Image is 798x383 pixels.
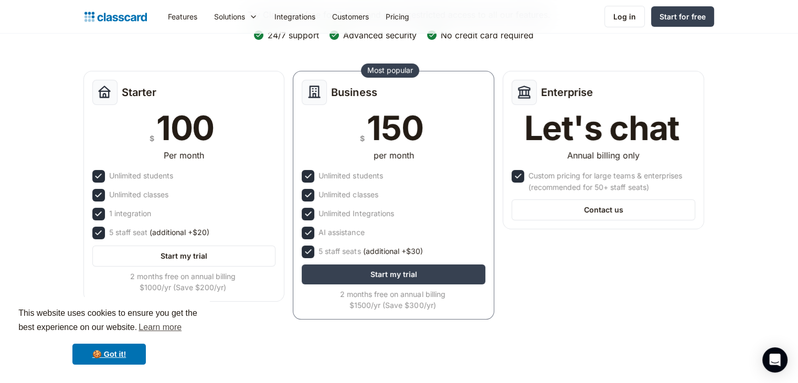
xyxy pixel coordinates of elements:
[318,227,364,238] div: AI assistance
[360,132,365,145] div: $
[528,170,693,193] div: Custom pricing for large teams & enterprises (recommended for 50+ staff seats)
[137,320,183,335] a: learn more about cookies
[613,11,636,22] div: Log in
[324,5,377,28] a: Customers
[374,149,414,162] div: per month
[567,149,640,162] div: Annual billing only
[524,111,679,145] div: Let's chat
[266,5,324,28] a: Integrations
[659,11,706,22] div: Start for free
[302,289,483,311] div: 2 months free on annual billing $1500/yr (Save $300/yr)
[156,111,214,145] div: 100
[164,149,204,162] div: Per month
[122,86,156,99] h2: Starter
[343,29,417,41] div: Advanced security
[109,189,168,200] div: Unlimited classes
[367,65,413,76] div: Most popular
[18,307,200,335] span: This website uses cookies to ensure you get the best experience on our website.
[8,297,210,375] div: cookieconsent
[377,5,418,28] a: Pricing
[206,5,266,28] div: Solutions
[604,6,645,27] a: Log in
[84,9,147,24] a: home
[302,264,485,284] a: Start my trial
[214,11,245,22] div: Solutions
[109,208,151,219] div: 1 integration
[441,29,534,41] div: No credit card required
[762,347,788,373] div: Open Intercom Messenger
[541,86,593,99] h2: Enterprise
[92,246,276,267] a: Start my trial
[109,170,173,182] div: Unlimited students
[72,344,146,365] a: dismiss cookie message
[363,246,422,257] span: (additional +$30)
[512,199,695,220] a: Contact us
[651,6,714,27] a: Start for free
[109,227,209,238] div: 5 staff seat
[367,111,423,145] div: 150
[159,5,206,28] a: Features
[318,170,382,182] div: Unlimited students
[150,132,154,145] div: $
[318,208,393,219] div: Unlimited Integrations
[150,227,209,238] span: (additional +$20)
[318,189,378,200] div: Unlimited classes
[318,246,422,257] div: 5 staff seats
[268,29,319,41] div: 24/7 support
[92,271,274,293] div: 2 months free on annual billing $1000/yr (Save $200/yr)
[331,86,377,99] h2: Business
